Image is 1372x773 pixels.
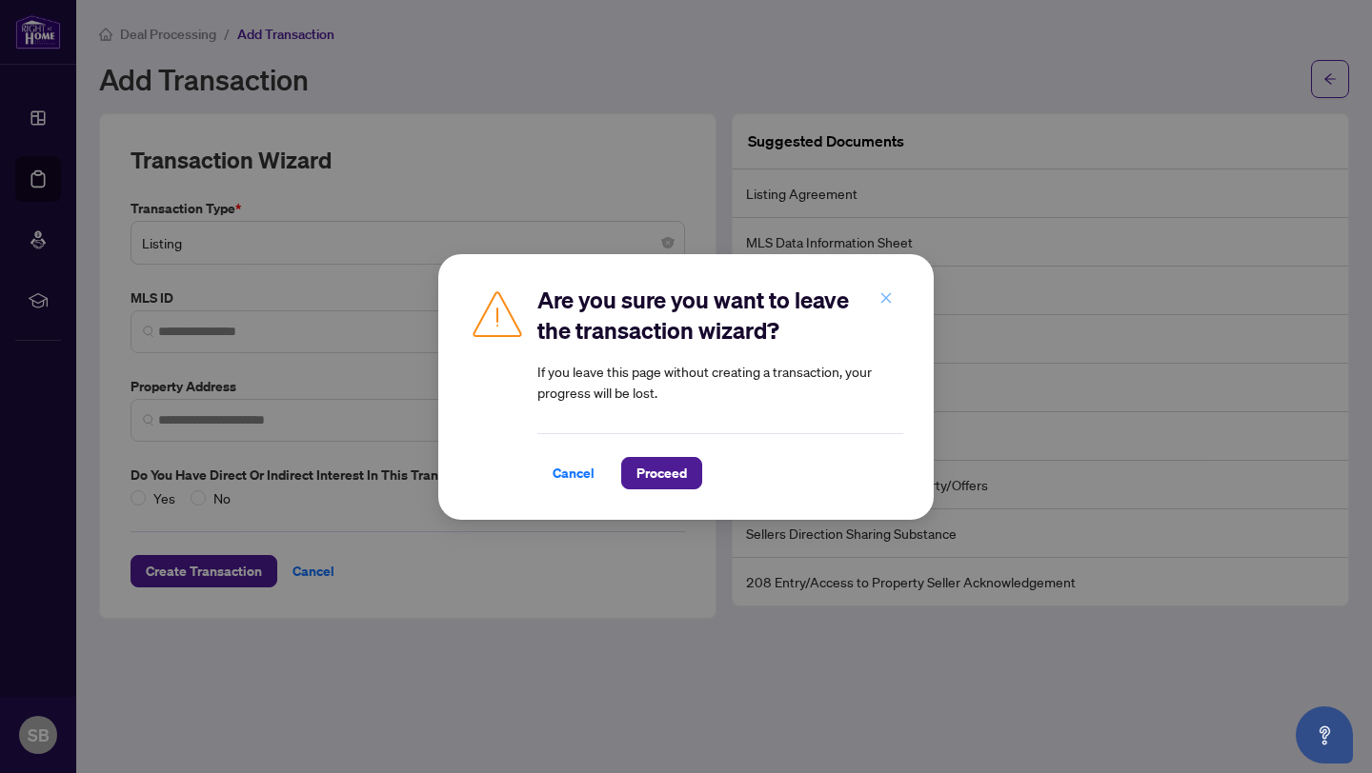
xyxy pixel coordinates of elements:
button: Cancel [537,457,610,489]
span: Proceed [636,458,687,488]
span: close [879,291,893,305]
button: Proceed [621,457,702,489]
span: Cancel [553,458,595,488]
article: If you leave this page without creating a transaction, your progress will be lost. [537,361,903,403]
h2: Are you sure you want to leave the transaction wizard? [537,285,903,346]
button: Open asap [1296,706,1353,763]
